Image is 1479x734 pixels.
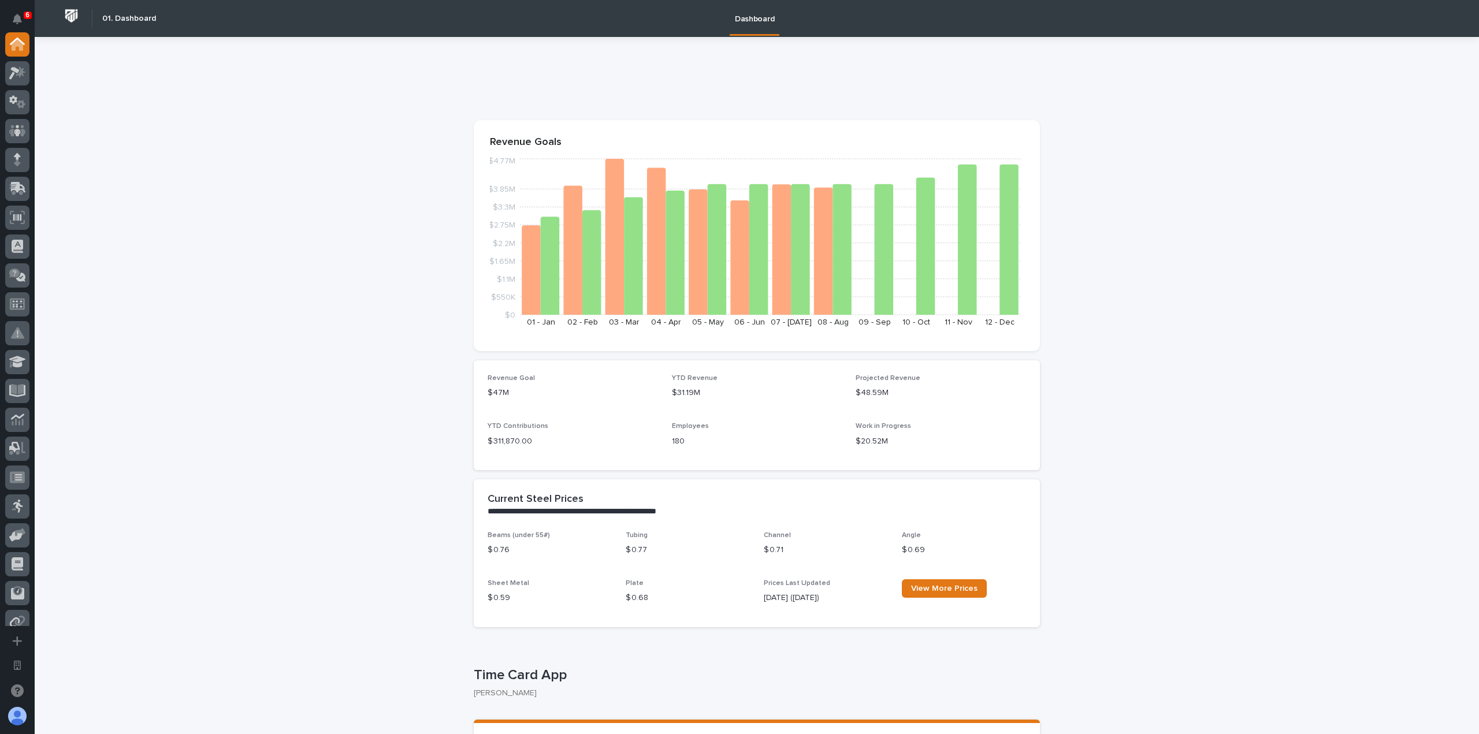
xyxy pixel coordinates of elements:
[488,580,529,587] span: Sheet Metal
[856,435,1026,448] p: $20.52M
[488,493,584,506] h2: Current Steel Prices
[692,318,724,326] text: 05 - May
[491,293,515,301] tspan: $550K
[567,318,598,326] text: 02 - Feb
[5,679,29,703] button: Open support chat
[626,580,644,587] span: Plate
[23,186,63,198] span: Help Docs
[12,65,210,83] p: How can we help?
[12,12,35,35] img: Stacker
[672,423,709,430] span: Employees
[911,584,978,593] span: View More Prices
[5,704,29,728] button: users-avatar
[61,5,82,27] img: Workspace Logo
[489,257,515,265] tspan: $1.65M
[856,387,1026,399] p: $48.59M
[734,318,765,326] text: 06 - Jun
[626,544,750,556] p: $ 0.77
[12,187,21,196] div: 📖
[764,544,888,556] p: $ 0.71
[488,532,550,539] span: Beams (under 55#)
[859,318,891,326] text: 09 - Sep
[902,544,1026,556] p: $ 0.69
[764,580,830,587] span: Prices Last Updated
[488,544,612,556] p: $ 0.76
[72,187,81,196] div: 🔗
[196,132,210,146] button: Start new chat
[68,181,152,202] a: 🔗Onboarding Call
[488,387,658,399] p: $47M
[902,318,930,326] text: 10 - Oct
[488,435,658,448] p: $ 311,870.00
[474,688,1031,698] p: [PERSON_NAME]
[488,157,515,165] tspan: $4.77M
[7,181,68,202] a: 📖Help Docs
[505,311,515,319] tspan: $0
[771,318,812,326] text: 07 - [DATE]
[488,375,535,382] span: Revenue Goal
[489,221,515,229] tspan: $2.75M
[626,592,750,604] p: $ 0.68
[945,318,972,326] text: 11 - Nov
[672,387,842,399] p: $31.19M
[12,46,210,65] p: Welcome 👋
[5,653,29,677] button: Open workspace settings
[493,239,515,247] tspan: $2.2M
[474,667,1035,684] p: Time Card App
[764,592,888,604] p: [DATE] ([DATE])
[5,629,29,653] button: Add a new app...
[609,318,640,326] text: 03 - Mar
[672,375,718,382] span: YTD Revenue
[527,318,555,326] text: 01 - Jan
[856,375,920,382] span: Projected Revenue
[672,435,842,448] p: 180
[488,185,515,193] tspan: $3.85M
[902,532,921,539] span: Angle
[817,318,849,326] text: 08 - Aug
[25,11,29,19] p: 6
[626,532,648,539] span: Tubing
[14,14,29,32] div: Notifications6
[651,318,681,326] text: 04 - Apr
[497,275,515,283] tspan: $1.1M
[81,214,140,223] a: Powered byPylon
[5,7,29,31] button: Notifications
[488,423,548,430] span: YTD Contributions
[39,140,146,150] div: We're available if you need us!
[490,136,1024,149] p: Revenue Goals
[493,203,515,211] tspan: $3.3M
[12,129,32,150] img: 1736555164131-43832dd5-751b-4058-ba23-39d91318e5a0
[102,14,156,24] h2: 01. Dashboard
[84,186,147,198] span: Onboarding Call
[902,579,987,598] a: View More Prices
[856,423,911,430] span: Work in Progress
[764,532,791,539] span: Channel
[115,214,140,223] span: Pylon
[488,592,612,604] p: $ 0.59
[39,129,189,140] div: Start new chat
[985,318,1015,326] text: 12 - Dec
